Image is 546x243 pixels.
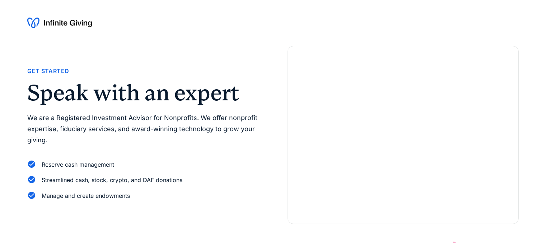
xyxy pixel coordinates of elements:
[42,175,182,185] div: Streamlined cash, stock, crypto, and DAF donations
[27,113,258,146] p: We are a Registered Investment Advisor for Nonprofits. We offer nonprofit expertise, fiduciary se...
[299,69,507,212] iframe: Form 0
[27,66,69,76] div: Get Started
[42,191,130,201] div: Manage and create endowments
[27,82,258,104] h2: Speak with an expert
[42,160,114,170] div: Reserve cash management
